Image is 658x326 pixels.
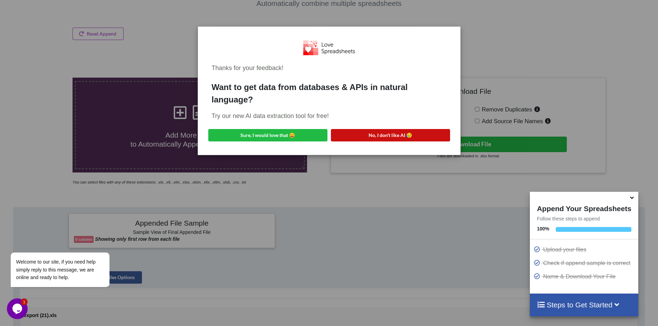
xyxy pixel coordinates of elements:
div: Try our new AI data extraction tool for free! [212,111,447,121]
h4: Steps to Get Started [537,300,631,309]
div: Want to get data from databases & APIs in natural language? [212,81,447,106]
p: Check if append sample is correct [533,259,636,267]
button: Sure, I would love that 😀 [208,129,327,141]
iframe: chat widget [7,298,29,319]
h4: Append Your Spreadsheets [530,202,638,213]
button: No, I don't like AI 😥 [331,129,450,141]
p: Upload your files [533,245,636,254]
b: 100 % [537,226,549,231]
div: Thanks for your feedback! [212,63,447,73]
p: Name & Download Your File [533,272,636,281]
img: Logo.png [303,40,355,55]
p: Follow these steps to append [530,215,638,222]
iframe: chat widget [7,190,131,295]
